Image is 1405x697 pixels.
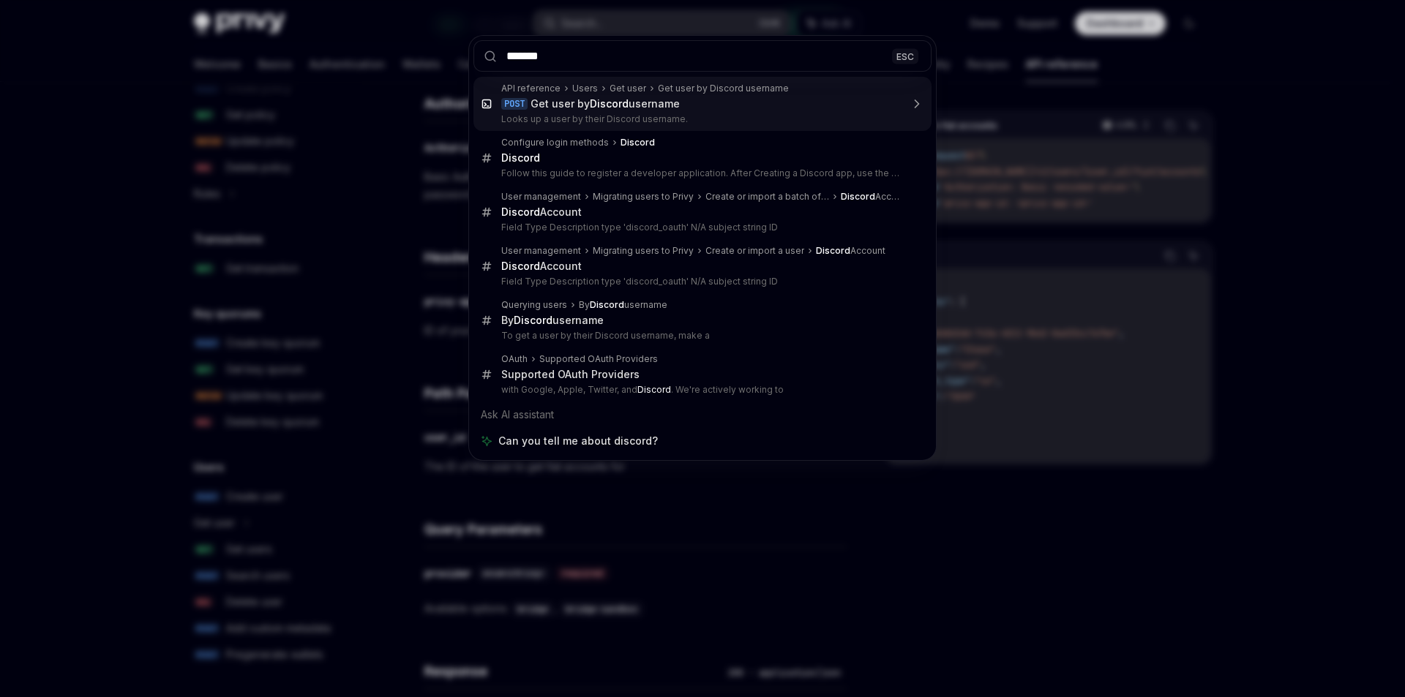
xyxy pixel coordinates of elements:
[473,402,932,428] div: Ask AI assistant
[658,83,789,94] div: Get user by Discord username
[501,368,640,381] div: Supported OAuth Providers
[816,245,885,257] div: Account
[501,98,528,110] div: POST
[705,191,829,203] div: Create or import a batch of users
[501,113,901,125] p: Looks up a user by their Discord username.
[705,245,804,257] div: Create or import a user
[498,434,658,448] span: Can you tell me about discord?
[610,83,646,94] div: Get user
[892,48,918,64] div: ESC
[593,245,694,257] div: Migrating users to Privy
[841,191,901,203] div: Account
[593,191,694,203] div: Migrating users to Privy
[501,222,901,233] p: Field Type Description type 'discord_oauth' N/A subject string ID
[501,384,901,396] p: with Google, Apple, Twitter, and . We're actively working to
[501,299,567,311] div: Querying users
[501,137,609,148] div: Configure login methods
[501,314,604,327] div: By username
[501,245,581,257] div: User management
[501,151,540,164] b: Discord
[590,299,624,310] b: Discord
[816,245,850,256] b: Discord
[539,353,658,365] div: Supported OAuth Providers
[501,206,582,219] div: Account
[501,167,901,179] p: Follow this guide to register a developer application. After Creating a Discord app, use the OAuth2
[501,260,540,272] b: Discord
[637,384,671,395] b: Discord
[841,191,875,202] b: Discord
[572,83,598,94] div: Users
[501,83,561,94] div: API reference
[579,299,667,311] div: By username
[501,206,540,218] b: Discord
[501,191,581,203] div: User management
[501,260,582,273] div: Account
[531,97,680,110] div: Get user by username
[590,97,629,110] b: Discord
[501,353,528,365] div: OAuth
[501,330,901,342] p: To get a user by their Discord username, make a
[621,137,655,148] b: Discord
[514,314,552,326] b: Discord
[501,276,901,287] p: Field Type Description type 'discord_oauth' N/A subject string ID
